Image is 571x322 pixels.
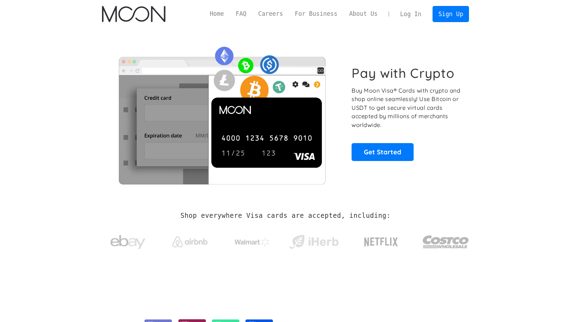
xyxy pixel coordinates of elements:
img: Moon Cards let you spend your crypto anywhere Visa is accepted. [102,42,342,184]
h2: Shop everywhere Visa cards are accepted, including: [181,212,390,220]
a: Netflix [350,226,413,254]
img: iHerb [288,233,340,251]
a: About Us [343,9,383,18]
a: iHerb [288,226,340,255]
a: Get Started [352,143,414,161]
a: ebay [102,224,154,257]
img: Costco [422,229,469,255]
p: Buy Moon Visa® Cards with crypto and shop online seamlessly! Use Bitcoin or USDT to get secure vi... [352,86,461,129]
h1: Pay with Crypto [352,65,455,81]
img: Airbnb [172,236,208,247]
a: FAQ [230,9,252,18]
a: Careers [252,9,289,18]
a: Walmart [226,231,278,250]
img: Walmart [234,238,270,246]
img: ebay [110,231,145,253]
a: Costco [422,222,469,259]
a: Airbnb [164,229,216,251]
a: home [102,6,165,22]
a: Sign Up [433,6,469,22]
a: Log In [394,6,427,22]
a: Home [204,9,230,18]
img: Moon Logo [102,6,165,22]
img: Netflix [363,233,399,251]
a: For Business [289,9,343,18]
